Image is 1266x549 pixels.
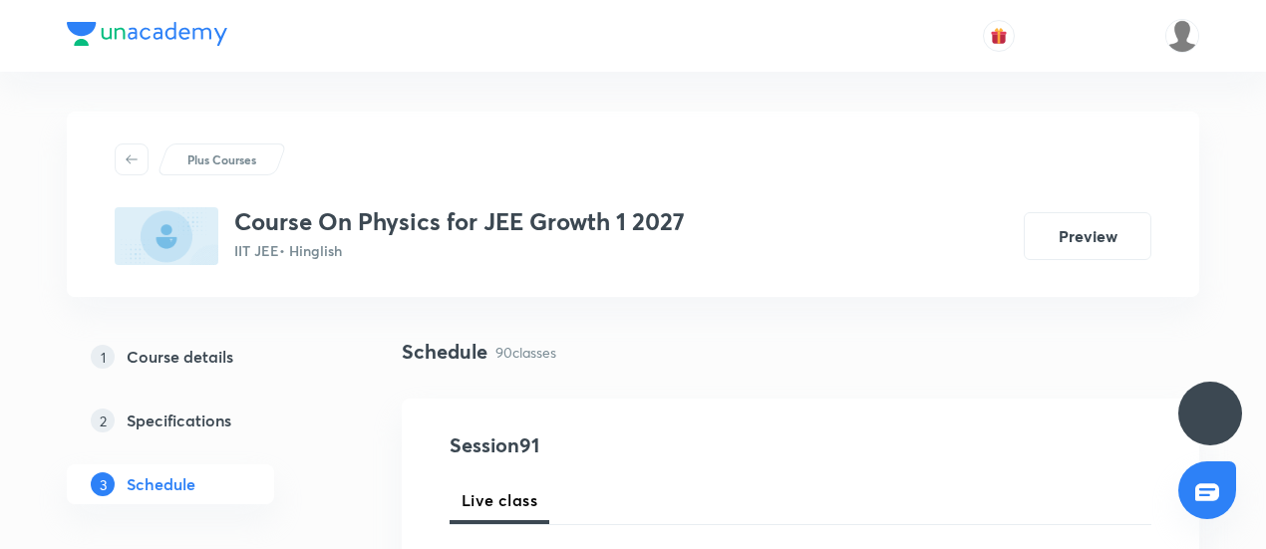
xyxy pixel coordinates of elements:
[67,337,338,377] a: 1Course details
[127,472,195,496] h5: Schedule
[115,207,218,265] img: 0305296D-A32A-4D90-9C3F-5A1245FFC5A2_plus.png
[1165,19,1199,53] img: Devendra Kumar
[127,409,231,432] h5: Specifications
[67,22,227,46] img: Company Logo
[402,337,487,367] h4: Schedule
[1198,402,1222,425] img: ttu
[91,472,115,496] p: 3
[234,240,685,261] p: IIT JEE • Hinglish
[91,409,115,432] p: 2
[450,430,813,460] h4: Session 91
[127,345,233,369] h5: Course details
[91,345,115,369] p: 1
[495,342,556,363] p: 90 classes
[67,401,338,440] a: 2Specifications
[462,488,537,512] span: Live class
[983,20,1015,52] button: avatar
[187,150,256,168] p: Plus Courses
[1024,212,1151,260] button: Preview
[234,207,685,236] h3: Course On Physics for JEE Growth 1 2027
[990,27,1008,45] img: avatar
[67,22,227,51] a: Company Logo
